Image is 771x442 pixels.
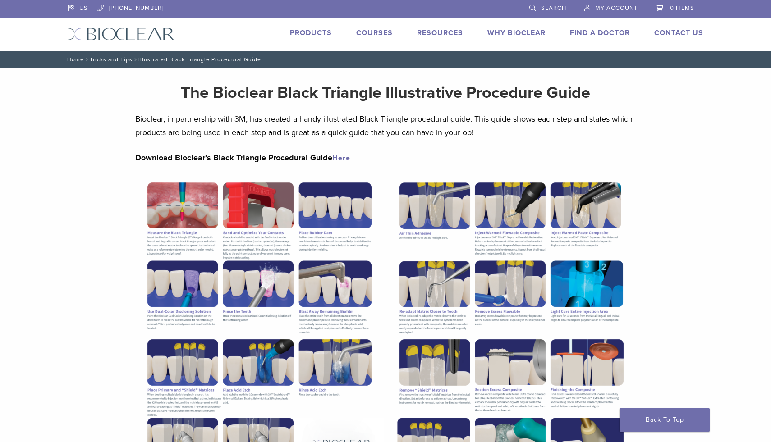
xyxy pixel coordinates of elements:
a: Products [290,28,332,37]
span: 0 items [670,5,694,12]
span: / [84,57,90,62]
span: / [133,57,138,62]
img: Bioclear [68,27,174,41]
a: Why Bioclear [487,28,546,37]
strong: The Bioclear Black Triangle Illustrative Procedure Guide [181,83,590,102]
a: Find A Doctor [570,28,630,37]
a: Here [332,154,350,163]
strong: Download Bioclear’s Black Triangle Procedural Guide [135,153,350,163]
span: Search [541,5,566,12]
a: Home [64,56,84,63]
nav: Illustrated Black Triangle Procedural Guide [61,51,710,68]
a: Courses [356,28,393,37]
span: My Account [595,5,638,12]
a: Tricks and Tips [90,56,133,63]
p: Bioclear, in partnership with 3M, has created a handy illustrated Black Triangle procedural guide... [135,112,636,139]
a: Contact Us [654,28,703,37]
a: Resources [417,28,463,37]
a: Back To Top [620,408,710,432]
